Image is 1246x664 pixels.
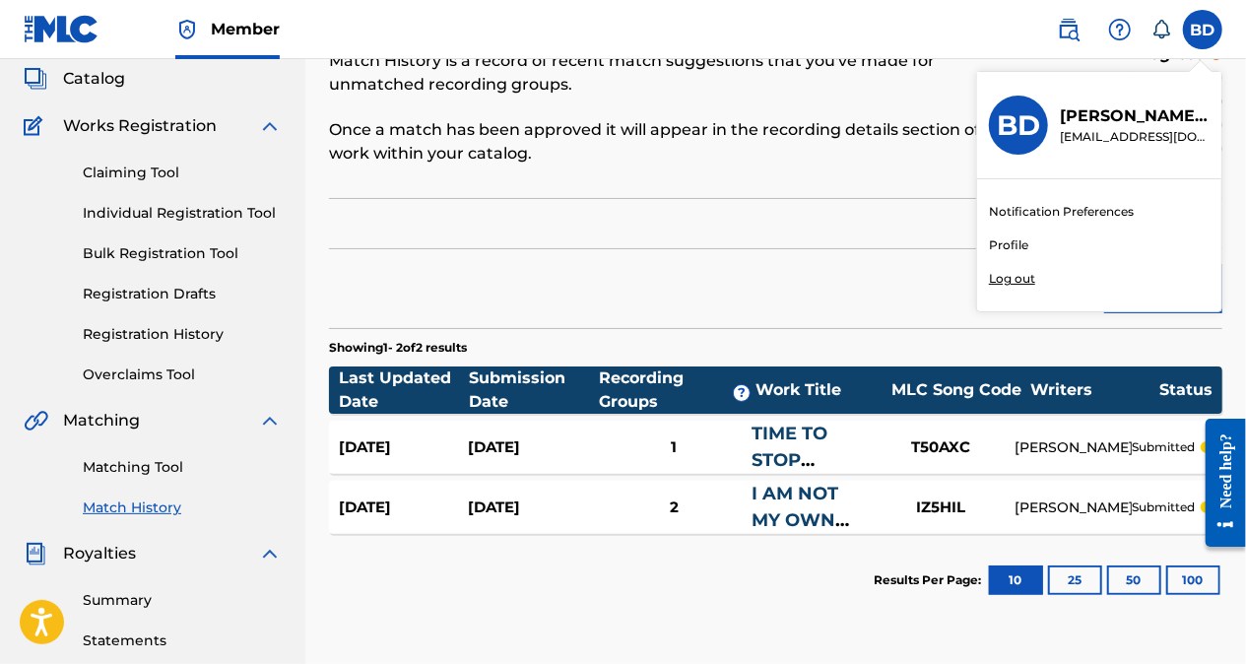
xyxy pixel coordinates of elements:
a: Registration History [83,324,282,345]
div: [PERSON_NAME] [1015,498,1132,518]
img: Matching [24,409,48,432]
a: Individual Registration Tool [83,203,282,224]
a: Statements [83,631,282,651]
img: expand [258,542,282,565]
img: search [1057,18,1081,41]
span: Matching [63,409,140,432]
img: Catalog [24,67,47,91]
div: [PERSON_NAME] [1015,437,1132,458]
p: Showing 1 - 2 of 2 results [329,339,467,357]
div: 2 [597,497,752,519]
img: MLC Logo [24,15,99,43]
a: TIME TO STOP LOOKING BACK [752,423,839,524]
img: help [1108,18,1132,41]
span: Works Registration [63,114,217,138]
a: Profile [989,236,1028,254]
p: Once a match has been approved it will appear in the recording details section of the work within... [329,118,1016,166]
span: Catalog [63,67,125,91]
div: Last Updated Date [339,366,469,414]
p: Results Per Page: [874,571,986,589]
a: Registration Drafts [83,284,282,304]
a: CatalogCatalog [24,67,125,91]
div: MLC Song Code [883,378,1030,402]
div: [DATE] [468,497,597,519]
p: accepted [1127,66,1205,90]
p: Beverly Dodson [1060,104,1210,128]
div: [DATE] [339,497,468,519]
button: 10 [989,565,1043,595]
img: Top Rightsholder [175,18,199,41]
iframe: Resource Center [1191,404,1246,563]
span: ? [734,385,750,401]
div: [DATE] [468,436,597,459]
img: Royalties [24,542,47,565]
button: 25 [1048,565,1102,595]
div: IZ5HIL [867,497,1015,519]
span: Member [211,18,280,40]
a: Notification Preferences [989,203,1134,221]
h3: BD [997,108,1040,143]
img: expand [258,114,282,138]
a: Overclaims Tool [83,365,282,385]
a: Claiming Tool [83,163,282,183]
p: bevdodson@att.net [1060,128,1210,146]
div: 1 [597,436,752,459]
div: Status [1159,378,1213,402]
div: T50AXC [867,436,1015,459]
p: Log out [989,270,1035,288]
img: Works Registration [24,114,49,138]
a: Public Search [1049,10,1088,49]
img: expand [258,409,282,432]
div: [DATE] [339,436,468,459]
div: Submission Date [469,366,599,414]
button: 50 [1107,565,1161,595]
span: Royalties [63,542,136,565]
div: User Menu [1183,10,1222,49]
a: Bulk Registration Tool [83,243,282,264]
p: Match History is a record of recent match suggestions that you've made for unmatched recording gr... [329,49,1016,97]
div: Work Title [755,378,883,402]
div: Recording Groups [599,366,755,414]
button: 100 [1166,565,1220,595]
a: Match History [83,498,282,518]
div: Writers [1030,378,1159,402]
div: Help [1100,10,1140,49]
a: Matching Tool [83,457,282,478]
p: submitted [1132,498,1195,516]
p: submitted [1132,438,1195,456]
div: Notifications [1151,20,1171,39]
a: I AM NOT MY OWN WHO AM I [752,483,848,558]
a: Summary [83,590,282,611]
